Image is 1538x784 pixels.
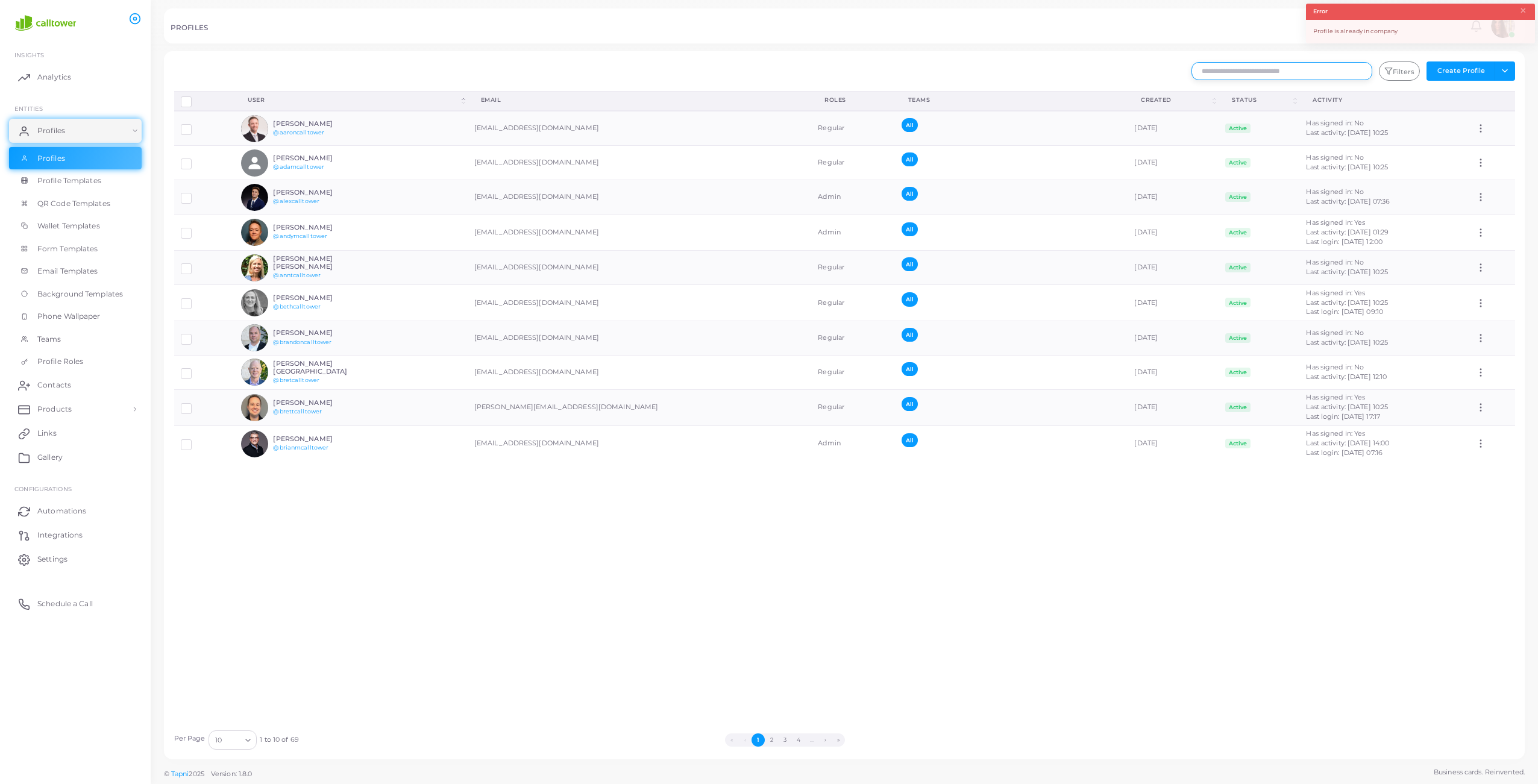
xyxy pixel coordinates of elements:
span: 2025 [189,769,204,779]
a: Analytics [9,65,142,89]
td: Admin [811,425,894,461]
span: All [902,433,918,447]
td: [EMAIL_ADDRESS][DOMAIN_NAME] [468,111,811,146]
td: [DATE] [1128,146,1219,180]
a: @bethcalltower [273,303,321,310]
span: Has signed in: No [1306,153,1364,162]
td: [DATE] [1128,111,1219,146]
h6: [PERSON_NAME] [PERSON_NAME] [273,255,362,271]
a: Profiles [9,119,142,143]
span: Active [1225,368,1251,377]
td: [DATE] [1128,321,1219,355]
div: activity [1313,96,1455,104]
span: Schedule a Call [37,598,93,609]
td: [PERSON_NAME][EMAIL_ADDRESS][DOMAIN_NAME] [468,389,811,425]
label: Per Page [174,734,206,744]
a: @brettcalltower [273,408,322,415]
h6: [PERSON_NAME] [273,120,362,128]
span: Last activity: [DATE] 10:25 [1306,163,1388,171]
div: Email [481,96,798,104]
button: Go to last page [832,733,845,747]
span: All [902,328,918,342]
span: Active [1225,298,1251,307]
span: Has signed in: Yes [1306,218,1365,227]
button: Filters [1379,61,1420,81]
h6: [PERSON_NAME] [273,294,362,302]
span: Products [37,404,72,415]
td: Admin [811,180,894,215]
span: Background Templates [37,289,123,299]
div: Roles [824,96,881,104]
td: Regular [811,321,894,355]
a: @brandoncalltower [273,339,331,345]
span: INSIGHTS [14,51,44,58]
a: Schedule a Call [9,592,142,616]
span: Has signed in: No [1306,187,1364,196]
td: [EMAIL_ADDRESS][DOMAIN_NAME] [468,146,811,180]
th: Action [1469,91,1515,111]
span: Active [1225,124,1251,133]
a: @alexcalltower [273,198,319,204]
span: Teams [37,334,61,345]
img: avatar [241,430,268,457]
span: Last activity: [DATE] 12:10 [1306,372,1387,381]
span: Last activity: [DATE] 10:25 [1306,403,1388,411]
a: Profile Roles [9,350,142,373]
td: [DATE] [1128,355,1219,389]
a: Automations [9,499,142,523]
a: @aaroncalltower [273,129,324,136]
td: [EMAIL_ADDRESS][DOMAIN_NAME] [468,215,811,251]
button: Go to page 2 [765,733,778,747]
a: Products [9,397,142,421]
span: Active [1225,192,1251,202]
img: avatar [241,289,268,316]
td: [DATE] [1128,425,1219,461]
strong: Error [1313,7,1328,16]
span: All [902,222,918,236]
a: @andymcalltower [273,233,327,239]
span: Gallery [37,452,63,463]
span: Automations [37,506,86,516]
span: Configurations [14,485,72,492]
span: Last activity: [DATE] 10:25 [1306,268,1388,276]
span: Profile Roles [37,356,83,367]
h6: [PERSON_NAME] [273,329,362,337]
div: Created [1141,96,1210,104]
input: Search for option [223,733,240,747]
img: avatar [241,359,268,386]
td: Regular [811,146,894,180]
a: Form Templates [9,237,142,260]
span: All [902,397,918,411]
a: Integrations [9,523,142,547]
span: Has signed in: Yes [1306,289,1365,297]
img: avatar [241,394,268,421]
span: Profiles [37,125,65,136]
td: [EMAIL_ADDRESS][DOMAIN_NAME] [468,321,811,355]
span: Active [1225,228,1251,237]
button: Go to page 4 [791,733,805,747]
span: Last login: [DATE] 17:17 [1306,412,1380,421]
span: Email Templates [37,266,98,277]
a: @bretcalltower [273,377,319,383]
span: Last activity: [DATE] 14:00 [1306,439,1389,447]
span: Has signed in: Yes [1306,429,1365,437]
span: Last login: [DATE] 07:16 [1306,448,1383,457]
span: Version: 1.8.0 [211,770,253,778]
a: @anntcalltower [273,272,321,278]
span: Phone Wallpaper [37,311,101,322]
h6: [PERSON_NAME] [273,399,362,407]
span: Last activity: [DATE] 10:25 [1306,338,1388,347]
img: avatar [241,219,268,246]
span: All [902,362,918,376]
span: © [164,769,252,779]
div: User [248,96,459,104]
img: avatar [241,184,268,211]
td: Regular [811,355,894,389]
img: logo [11,11,78,34]
ul: Pagination [299,733,1272,747]
span: 10 [215,734,222,747]
td: [DATE] [1128,389,1219,425]
span: All [902,257,918,271]
a: Teams [9,328,142,351]
td: Regular [811,389,894,425]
